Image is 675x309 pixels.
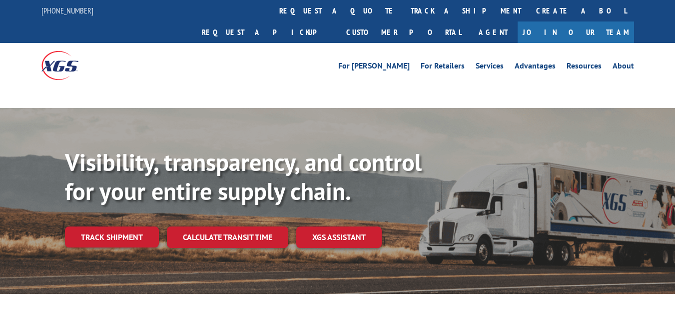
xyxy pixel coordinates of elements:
a: For Retailers [421,62,465,73]
a: Advantages [515,62,556,73]
a: About [613,62,634,73]
a: For [PERSON_NAME] [338,62,410,73]
a: Calculate transit time [167,226,288,248]
a: Customer Portal [339,21,469,43]
a: Track shipment [65,226,159,247]
a: Join Our Team [518,21,634,43]
a: Request a pickup [194,21,339,43]
a: Resources [567,62,602,73]
b: Visibility, transparency, and control for your entire supply chain. [65,146,422,206]
a: Agent [469,21,518,43]
a: Services [476,62,504,73]
a: XGS ASSISTANT [296,226,382,248]
a: [PHONE_NUMBER] [41,5,93,15]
